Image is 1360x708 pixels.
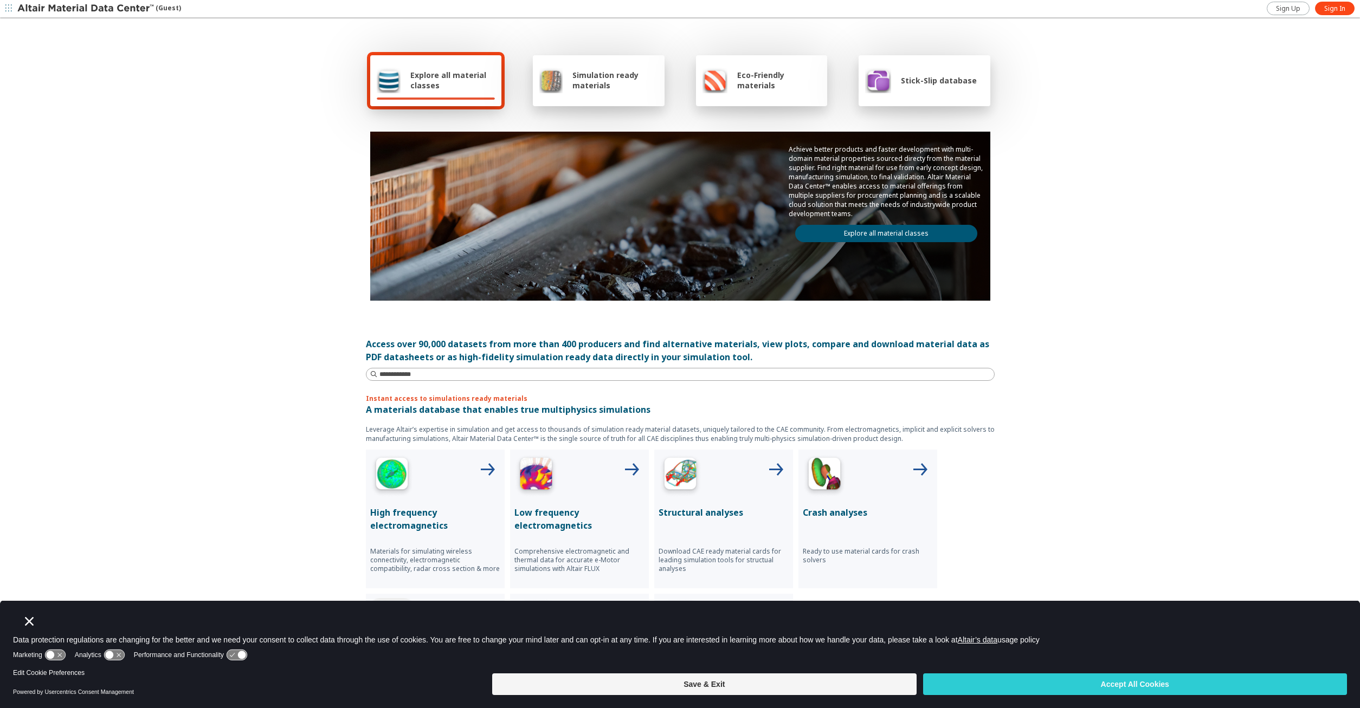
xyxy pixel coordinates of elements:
div: (Guest) [17,3,181,14]
p: Comprehensive electromagnetic and thermal data for accurate e-Motor simulations with Altair FLUX [514,547,644,573]
img: 3D Printing Icon [659,598,702,641]
img: High Frequency Icon [370,454,414,497]
button: High Frequency IconHigh frequency electromagneticsMaterials for simulating wireless connectivity,... [366,450,505,588]
button: Low Frequency IconLow frequency electromagneticsComprehensive electromagnetic and thermal data fo... [510,450,649,588]
img: Injection Molding Icon [370,598,414,641]
span: Simulation ready materials [572,70,658,90]
a: Sign Up [1267,2,1310,15]
p: Ready to use material cards for crash solvers [803,547,933,564]
span: Stick-Slip database [901,75,977,86]
p: Crash analyses [803,506,933,519]
p: A materials database that enables true multiphysics simulations [366,403,995,416]
p: Materials for simulating wireless connectivity, electromagnetic compatibility, radar cross sectio... [370,547,500,573]
img: Altair Material Data Center [17,3,156,14]
p: Instant access to simulations ready materials [366,394,995,403]
img: Stick-Slip database [865,67,891,93]
img: Simulation ready materials [539,67,563,93]
span: Sign In [1324,4,1345,13]
p: Leverage Altair’s expertise in simulation and get access to thousands of simulation ready materia... [366,425,995,443]
p: Structural analyses [659,506,789,519]
button: Crash Analyses IconCrash analysesReady to use material cards for crash solvers [798,450,937,588]
a: Explore all material classes [795,225,977,242]
button: Structural Analyses IconStructural analysesDownload CAE ready material cards for leading simulati... [654,450,793,588]
p: Achieve better products and faster development with multi-domain material properties sourced dire... [789,145,984,218]
div: Access over 90,000 datasets from more than 400 producers and find alternative materials, view plo... [366,337,995,363]
img: Crash Analyses Icon [803,454,846,497]
img: Eco-Friendly materials [702,67,727,93]
span: Eco-Friendly materials [737,70,821,90]
img: Explore all material classes [377,67,401,93]
img: Polymer Extrusion Icon [514,598,558,641]
span: Explore all material classes [410,70,495,90]
img: Structural Analyses Icon [659,454,702,497]
a: Sign In [1315,2,1355,15]
p: Download CAE ready material cards for leading simulation tools for structual analyses [659,547,789,573]
img: Low Frequency Icon [514,454,558,497]
p: High frequency electromagnetics [370,506,500,532]
span: Sign Up [1276,4,1300,13]
p: Low frequency electromagnetics [514,506,644,532]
